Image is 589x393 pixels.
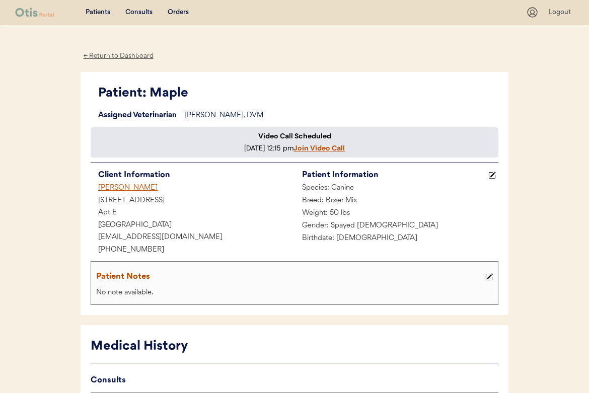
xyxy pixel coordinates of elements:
div: Medical History [91,337,498,356]
div: Orders [168,8,189,18]
div: Patient Information [302,168,486,182]
div: Consults [125,8,153,18]
div: Apt E [91,207,294,219]
a: Join Video Call [293,143,345,152]
div: Weight: 50 lbs [294,207,498,220]
div: [PHONE_NUMBER] [91,244,294,257]
div: Breed: Boxer Mix [294,195,498,207]
div: Patient: Maple [98,84,498,103]
div: Species: Canine [294,182,498,195]
div: Client Information [98,168,294,182]
div: Video Call Scheduled [258,131,331,141]
div: Birthdate: [DEMOGRAPHIC_DATA] [294,232,498,245]
div: [STREET_ADDRESS] [91,195,294,207]
div: Patient Notes [96,270,483,284]
div: No note available. [94,287,495,299]
div: Logout [549,8,574,18]
div: Assigned Veterinarian [91,110,184,122]
div: [DATE] 12:15 pm [95,143,494,153]
div: Consults [91,373,498,387]
div: [EMAIL_ADDRESS][DOMAIN_NAME] [91,231,294,244]
div: Gender: Spayed [DEMOGRAPHIC_DATA] [294,220,498,232]
div: Patients [86,8,110,18]
div: [PERSON_NAME], DVM [184,110,498,122]
div: [PERSON_NAME] [91,182,294,195]
div: [GEOGRAPHIC_DATA] [91,219,294,232]
div: ← Return to Dashboard [81,50,156,62]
